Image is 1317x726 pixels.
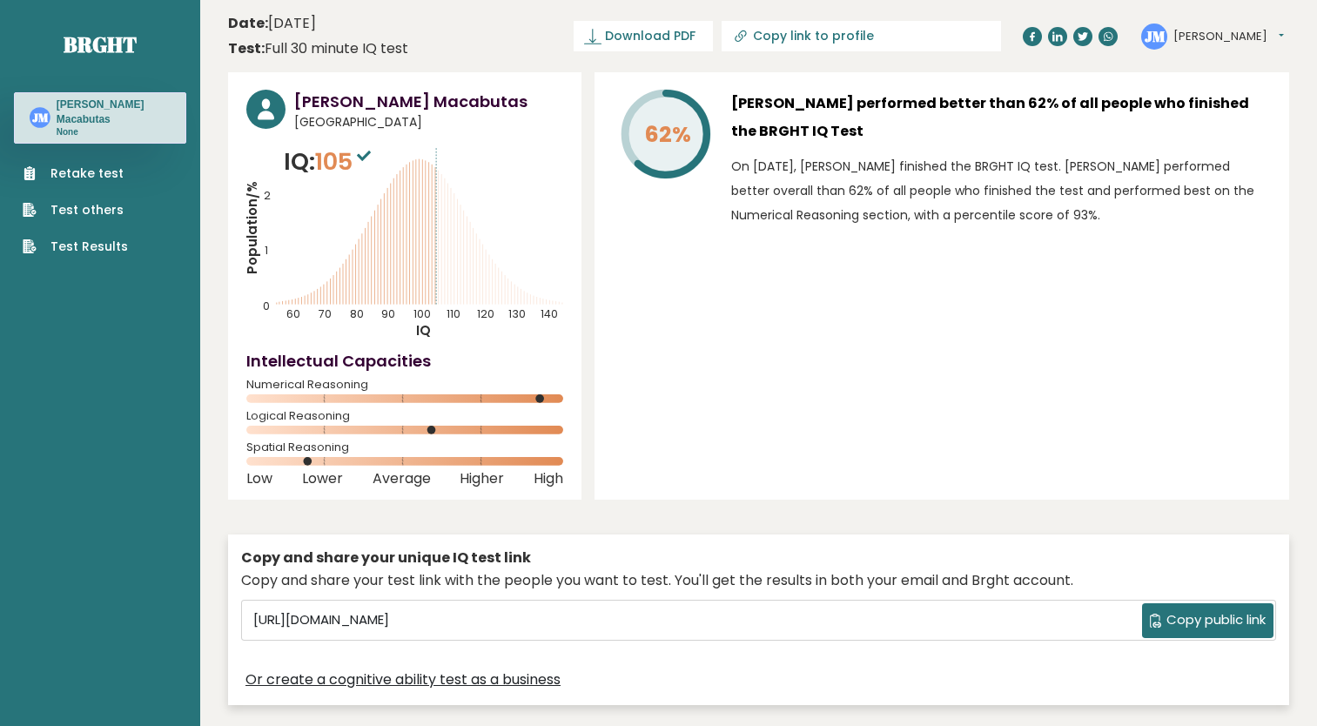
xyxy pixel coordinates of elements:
a: Retake test [23,165,128,183]
h3: [PERSON_NAME] performed better than 62% of all people who finished the BRGHT IQ Test [731,90,1271,145]
tspan: 2 [264,188,271,203]
p: None [57,126,171,138]
tspan: 70 [319,306,332,321]
tspan: 90 [381,306,395,321]
span: [GEOGRAPHIC_DATA] [294,113,563,131]
a: Test Results [23,238,128,256]
text: JM [32,110,49,125]
tspan: 1 [265,243,268,258]
h3: [PERSON_NAME] Macabutas [57,97,171,126]
span: Download PDF [605,27,695,45]
tspan: 120 [477,306,494,321]
p: IQ: [284,145,375,179]
tspan: 100 [413,306,431,321]
a: Or create a cognitive ability test as a business [245,669,561,690]
span: Lower [302,475,343,482]
span: Numerical Reasoning [246,381,563,388]
tspan: 62% [644,119,691,150]
tspan: 80 [350,306,364,321]
a: Test others [23,201,128,219]
div: Copy and share your test link with the people you want to test. You'll get the results in both yo... [241,570,1276,591]
tspan: 0 [263,299,270,313]
span: Spatial Reasoning [246,444,563,451]
a: Download PDF [574,21,713,51]
span: Higher [460,475,504,482]
span: 105 [315,145,375,178]
text: JM [1145,25,1166,45]
span: Logical Reasoning [246,413,563,420]
tspan: 140 [541,306,558,321]
tspan: Population/% [243,181,261,274]
time: [DATE] [228,13,316,34]
span: High [534,475,563,482]
p: On [DATE], [PERSON_NAME] finished the BRGHT IQ test. [PERSON_NAME] performed better overall than ... [731,154,1271,227]
button: Copy public link [1142,603,1273,638]
h4: Intellectual Capacities [246,349,563,373]
h3: [PERSON_NAME] Macabutas [294,90,563,113]
tspan: 130 [508,306,526,321]
div: Copy and share your unique IQ test link [241,548,1276,568]
b: Test: [228,38,265,58]
tspan: IQ [416,322,431,340]
tspan: 110 [447,306,460,321]
span: Copy public link [1166,610,1266,630]
button: [PERSON_NAME] [1173,28,1284,45]
span: Low [246,475,272,482]
tspan: 60 [286,306,300,321]
b: Date: [228,13,268,33]
div: Full 30 minute IQ test [228,38,408,59]
span: Average [373,475,431,482]
a: Brght [64,30,137,58]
